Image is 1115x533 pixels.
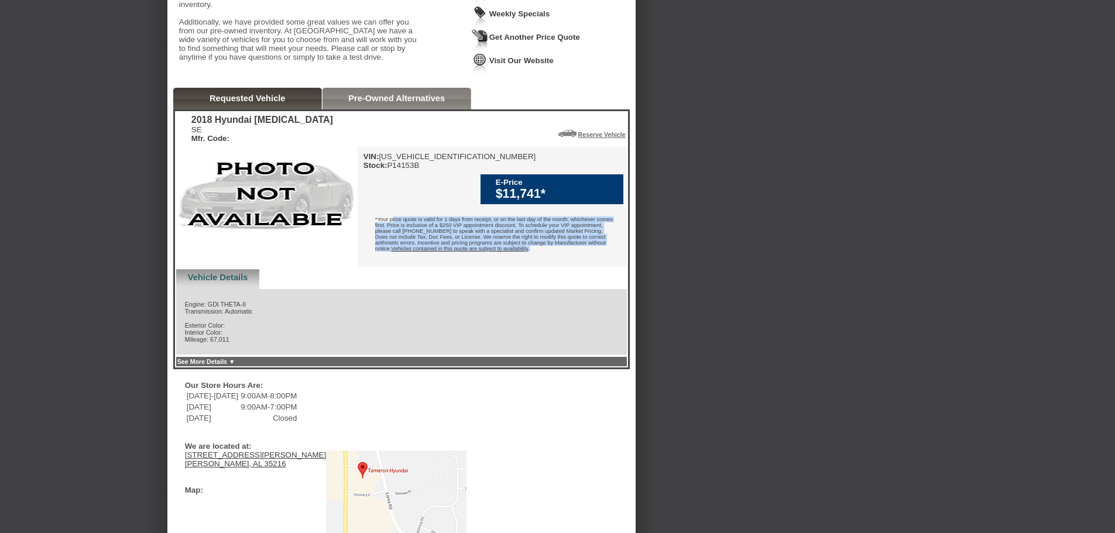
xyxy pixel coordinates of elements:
[175,289,628,356] div: Engine: GDI THETA-II Transmission: Automatic Exterior Color: Interior Color: Mileage: 67,011
[496,187,617,201] div: $11,741*
[578,131,626,138] a: Reserve Vehicle
[489,56,554,65] a: Visit Our Website
[489,33,580,42] a: Get Another Price Quote
[496,178,617,187] div: E-Price
[191,125,333,143] div: SE
[363,152,536,170] div: [US_VEHICLE_IDENTIFICATION_NUMBER] P14153B
[186,391,239,401] td: [DATE]-[DATE]
[472,6,488,27] img: Icon_WeeklySpecials.png
[558,130,577,137] img: Icon_ReserveVehicleCar.png
[188,273,248,282] a: Vehicle Details
[186,402,239,412] td: [DATE]
[185,486,203,494] div: Map:
[472,29,488,51] img: Icon_GetQuote.png
[240,402,297,412] td: 9:00AM-7:00PM
[358,208,627,263] div: *Your price quote is valid for 1 days from receipt, or on the last day of the month, whichever co...
[363,161,387,170] b: Stock:
[177,358,235,365] a: See More Details ▼
[185,442,461,451] div: We are located at:
[472,53,488,74] img: Icon_VisitWebsite.png
[240,391,297,401] td: 9:00AM-8:00PM
[191,134,229,143] b: Mfr. Code:
[175,146,358,243] img: 2018 Hyundai Sonata
[363,152,379,161] b: VIN:
[185,451,326,468] a: [STREET_ADDRESS][PERSON_NAME][PERSON_NAME], AL 35216
[348,94,445,103] a: Pre-Owned Alternatives
[489,9,550,18] a: Weekly Specials
[240,413,297,423] td: Closed
[210,94,286,103] a: Requested Vehicle
[185,381,461,390] div: Our Store Hours Are:
[391,246,528,252] u: Vehicles contained in this quote are subject to availability
[186,413,239,423] td: [DATE]
[191,115,333,125] div: 2018 Hyundai [MEDICAL_DATA]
